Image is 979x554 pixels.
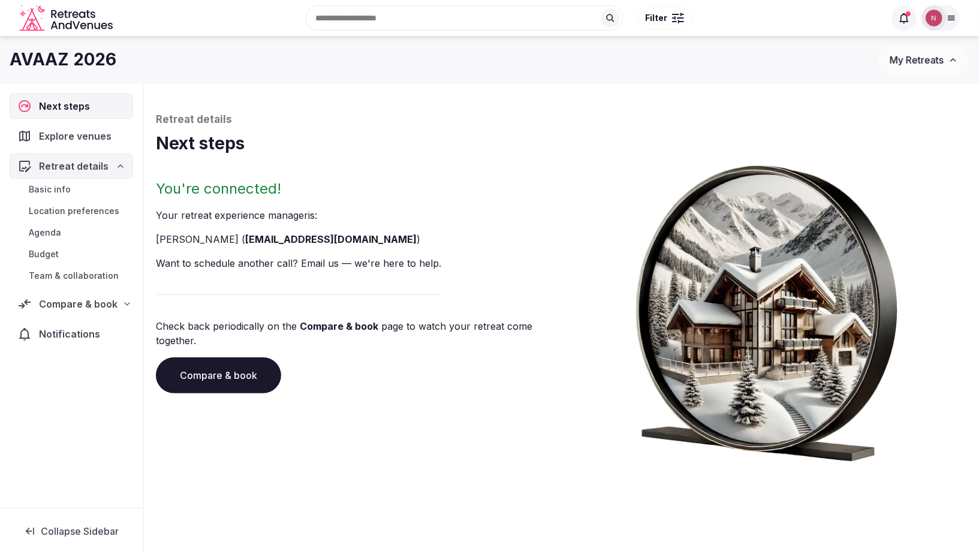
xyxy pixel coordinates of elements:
li: [PERSON_NAME] ( ) [156,232,557,246]
a: Location preferences [10,203,133,219]
p: Retreat details [156,113,967,127]
img: Winter chalet retreat in picture frame [614,155,920,462]
span: Team & collaboration [29,270,119,282]
span: Budget [29,248,59,260]
span: Explore venues [39,129,116,143]
span: Collapse Sidebar [41,525,119,537]
a: [EMAIL_ADDRESS][DOMAIN_NAME] [245,233,417,245]
p: Your retreat experience manager is : [156,208,557,222]
a: Compare & book [300,320,378,332]
a: Compare & book [156,357,281,393]
h2: You're connected! [156,179,557,198]
button: Collapse Sidebar [10,518,133,544]
a: Basic info [10,181,133,198]
p: Check back periodically on the page to watch your retreat come together. [156,319,557,348]
button: Filter [637,7,692,29]
a: Team & collaboration [10,267,133,284]
span: Basic info [29,183,71,195]
span: Notifications [39,327,105,341]
span: Agenda [29,227,61,239]
svg: Retreats and Venues company logo [19,5,115,32]
span: Location preferences [29,205,119,217]
a: Visit the homepage [19,5,115,32]
h1: AVAAZ 2026 [10,48,116,71]
a: Explore venues [10,124,133,149]
a: Next steps [10,94,133,119]
p: Want to schedule another call? Email us — we're here to help. [156,256,557,270]
a: Notifications [10,321,133,347]
span: My Retreats [890,54,944,66]
img: Nathalia Bilotti [926,10,942,26]
span: Filter [645,12,667,24]
a: Agenda [10,224,133,241]
span: Retreat details [39,159,109,173]
a: Budget [10,246,133,263]
span: Next steps [39,99,95,113]
h1: Next steps [156,132,967,155]
button: My Retreats [878,45,969,75]
span: Compare & book [39,297,118,311]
